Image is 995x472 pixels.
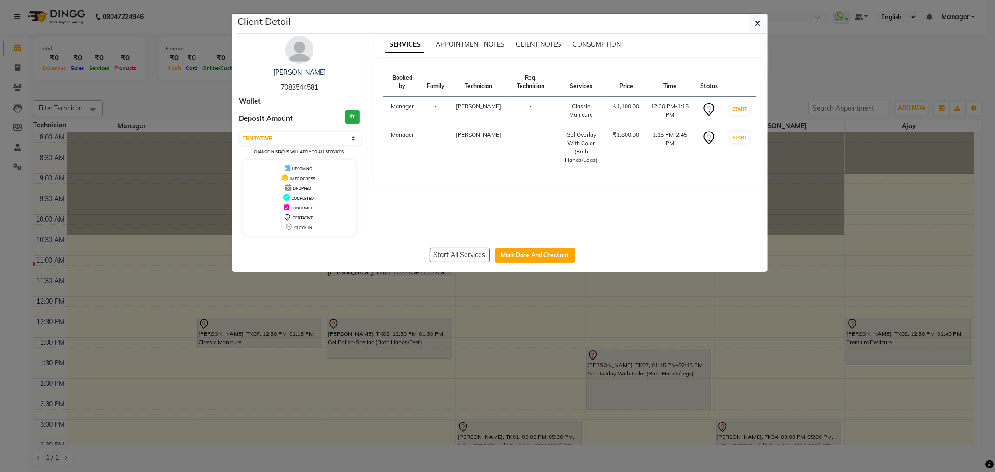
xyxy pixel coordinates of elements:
[273,68,326,76] a: [PERSON_NAME]
[285,36,313,64] img: avatar
[507,97,555,125] td: -
[516,40,561,49] span: CLIENT NOTES
[730,132,749,143] button: START
[613,131,640,139] div: ₹1,800.00
[292,196,314,201] span: COMPLETED
[293,215,313,220] span: TENTATIVE
[421,97,450,125] td: -
[290,176,315,181] span: IN PROGRESS
[421,125,450,170] td: -
[385,36,424,53] span: SERVICES
[456,103,501,110] span: [PERSON_NAME]
[561,131,602,164] div: Gel Overlay With Color (Both Hands/Legs)
[613,102,640,111] div: ₹1,100.00
[507,125,555,170] td: -
[495,248,575,263] button: Mark Done And Checkout
[645,97,695,125] td: 12:30 PM-1:15 PM
[430,248,490,262] button: Start All Services
[561,102,602,119] div: Classic Manicure
[238,14,291,28] h5: Client Detail
[291,206,313,210] span: CONFIRMED
[239,96,261,107] span: Wallet
[730,103,749,115] button: START
[345,110,360,124] h3: ₹0
[450,68,507,97] th: Technician
[695,68,724,97] th: Status
[383,97,421,125] td: Manager
[383,68,421,97] th: Booked by
[507,68,555,97] th: Req. Technician
[645,125,695,170] td: 1:15 PM-2:45 PM
[572,40,621,49] span: CONSUMPTION
[608,68,645,97] th: Price
[281,83,318,91] span: 7083544581
[292,167,312,171] span: UPCOMING
[383,125,421,170] td: Manager
[293,186,311,191] span: DROPPED
[645,68,695,97] th: Time
[294,225,312,230] span: CHECK-IN
[555,68,608,97] th: Services
[254,149,345,154] small: Change in status will apply to all services.
[436,40,505,49] span: APPOINTMENT NOTES
[456,131,501,138] span: [PERSON_NAME]
[421,68,450,97] th: Family
[239,113,293,124] span: Deposit Amount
